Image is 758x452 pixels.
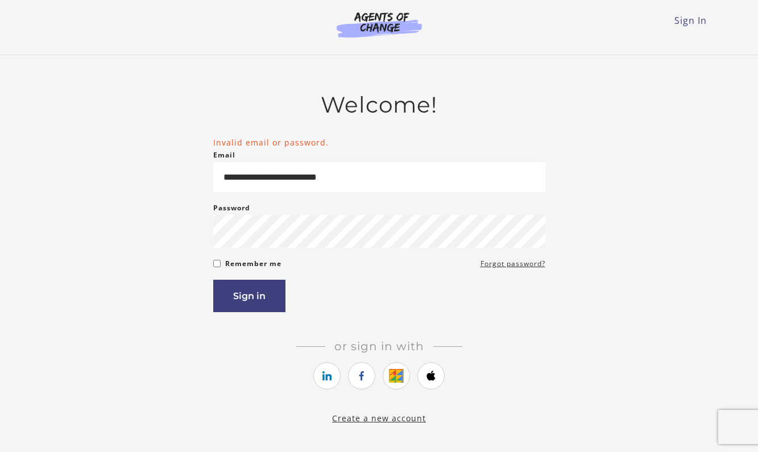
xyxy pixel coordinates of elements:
[213,201,250,215] label: Password
[348,362,375,389] a: https://courses.thinkific.com/users/auth/facebook?ss%5Breferral%5D=&ss%5Buser_return_to%5D=%2Fenr...
[674,14,707,27] a: Sign In
[332,413,426,424] a: Create a new account
[213,136,545,148] li: Invalid email or password.
[383,362,410,389] a: https://courses.thinkific.com/users/auth/google?ss%5Breferral%5D=&ss%5Buser_return_to%5D=%2Fenrol...
[417,362,445,389] a: https://courses.thinkific.com/users/auth/apple?ss%5Breferral%5D=&ss%5Buser_return_to%5D=%2Fenroll...
[481,257,545,271] a: Forgot password?
[213,280,285,312] button: Sign in
[313,362,341,389] a: https://courses.thinkific.com/users/auth/linkedin?ss%5Breferral%5D=&ss%5Buser_return_to%5D=%2Fenr...
[225,257,281,271] label: Remember me
[325,339,433,353] span: Or sign in with
[213,148,235,162] label: Email
[325,11,434,38] img: Agents of Change Logo
[213,92,545,118] h2: Welcome!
